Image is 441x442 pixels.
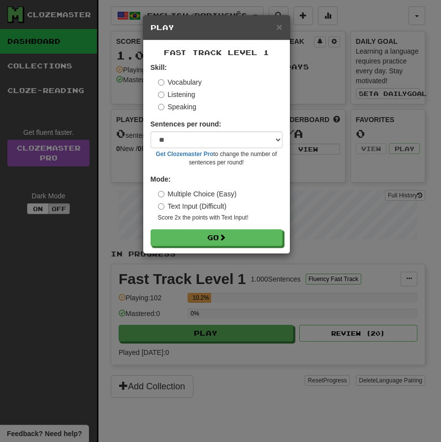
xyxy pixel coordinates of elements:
[158,77,202,87] label: Vocabulary
[158,90,195,99] label: Listening
[151,119,221,129] label: Sentences per round:
[158,191,164,197] input: Multiple Choice (Easy)
[158,79,164,86] input: Vocabulary
[164,48,269,57] span: Fast Track Level 1
[158,214,283,222] small: Score 2x the points with Text Input !
[158,189,237,199] label: Multiple Choice (Easy)
[158,92,164,98] input: Listening
[158,102,196,112] label: Speaking
[158,203,164,210] input: Text Input (Difficult)
[151,23,283,32] h5: Play
[151,175,171,183] strong: Mode:
[151,229,283,246] button: Go
[156,151,214,158] a: Get Clozemaster Pro
[151,63,167,71] strong: Skill:
[158,104,164,110] input: Speaking
[276,22,282,32] button: Close
[151,150,283,167] small: to change the number of sentences per round!
[276,21,282,32] span: ×
[158,201,227,211] label: Text Input (Difficult)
